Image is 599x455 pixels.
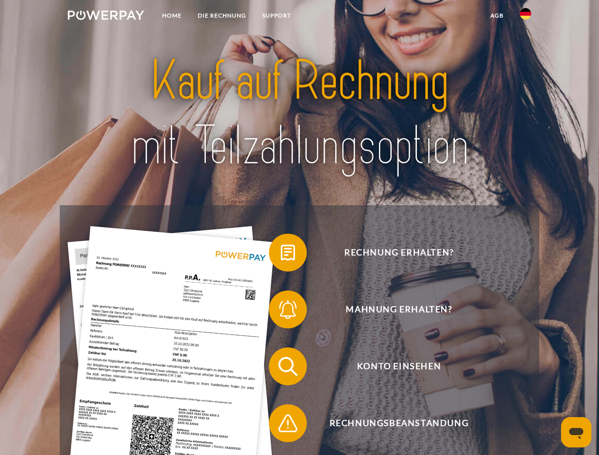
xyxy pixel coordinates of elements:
a: Home [154,7,190,24]
img: qb_warning.svg [276,411,300,435]
span: Konto einsehen [283,347,515,385]
span: Mahnung erhalten? [283,291,515,328]
img: qb_search.svg [276,355,300,378]
iframe: Schaltfläche zum Öffnen des Messaging-Fensters [561,417,591,447]
a: SUPPORT [254,7,299,24]
button: Mahnung erhalten? [269,291,516,328]
a: agb [482,7,512,24]
span: Rechnungsbeanstandung [283,404,515,442]
button: Konto einsehen [269,347,516,385]
span: Rechnung erhalten? [283,234,515,272]
img: title-powerpay_de.svg [91,45,508,182]
img: qb_bell.svg [276,298,300,321]
button: Rechnungsbeanstandung [269,404,516,442]
img: de [520,8,531,19]
button: Rechnung erhalten? [269,234,516,272]
img: qb_bill.svg [276,241,300,264]
img: logo-powerpay-white.svg [68,10,144,20]
a: DIE RECHNUNG [190,7,254,24]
